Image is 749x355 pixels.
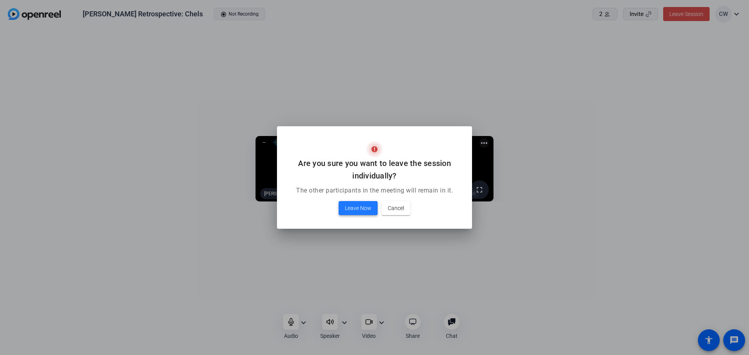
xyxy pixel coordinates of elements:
[286,186,463,195] p: The other participants in the meeting will remain in it.
[286,157,463,182] h2: Are you sure you want to leave the session individually?
[382,201,410,215] button: Cancel
[345,203,371,213] span: Leave Now
[339,201,378,215] button: Leave Now
[388,203,404,213] span: Cancel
